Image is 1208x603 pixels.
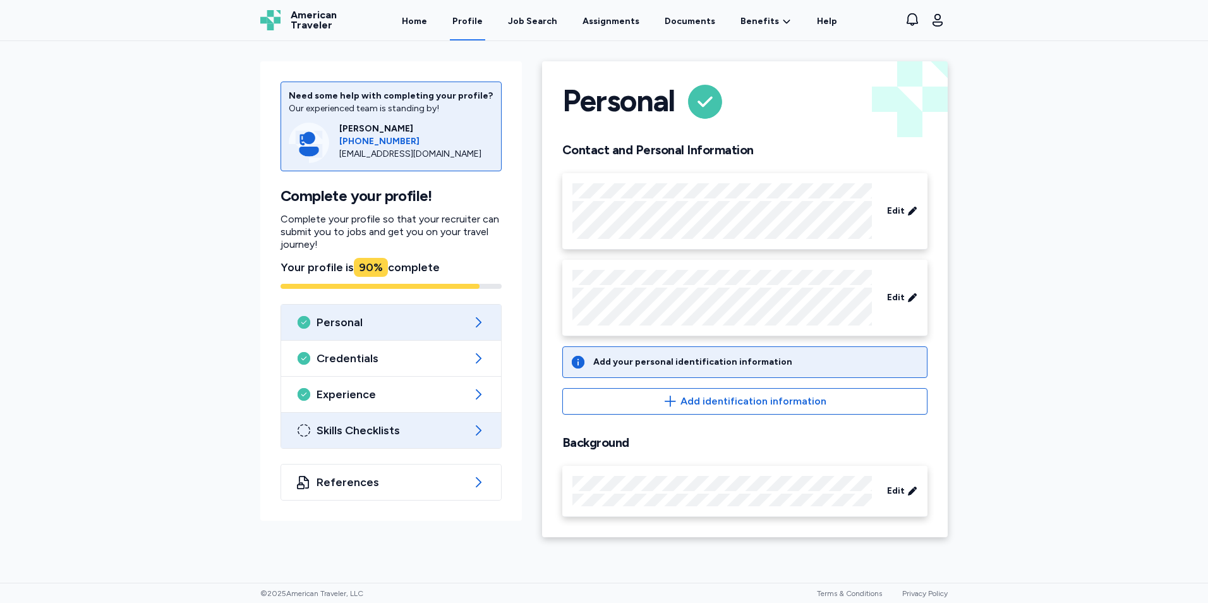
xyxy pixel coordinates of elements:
button: Add identification information [562,388,927,415]
span: American Traveler [291,10,337,30]
span: Personal [317,315,466,330]
a: Terms & Conditions [817,589,882,598]
div: Our experienced team is standing by! [289,102,493,115]
span: © 2025 American Traveler, LLC [260,588,363,599]
div: Job Search [508,15,557,28]
span: Experience [317,387,466,402]
a: Privacy Policy [902,589,948,598]
span: References [317,475,466,490]
h2: Contact and Personal Information [562,142,927,158]
img: Consultant [289,123,329,163]
p: Complete your profile so that your recruiter can submit you to jobs and get you on your travel jo... [281,213,502,251]
a: [PHONE_NUMBER] [339,135,493,148]
h1: Personal [562,82,675,122]
h1: Complete your profile! [281,186,502,205]
span: Edit [887,485,905,497]
h2: Background [562,435,927,451]
a: Benefits [740,15,792,28]
div: Edit [562,173,927,250]
img: Logo [260,10,281,30]
div: Need some help with completing your profile? [289,90,493,102]
div: Your profile is complete [281,259,502,276]
a: Profile [450,1,485,40]
div: [PERSON_NAME] [339,123,493,135]
span: Credentials [317,351,466,366]
span: Benefits [740,15,779,28]
div: Add your personal identification information [593,356,792,368]
span: Skills Checklists [317,423,466,438]
div: 90 % [354,258,388,277]
div: [EMAIL_ADDRESS][DOMAIN_NAME] [339,148,493,161]
span: Edit [887,291,905,304]
span: Edit [887,205,905,217]
div: Edit [562,466,927,517]
span: Add identification information [680,394,826,409]
div: Edit [562,260,927,336]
